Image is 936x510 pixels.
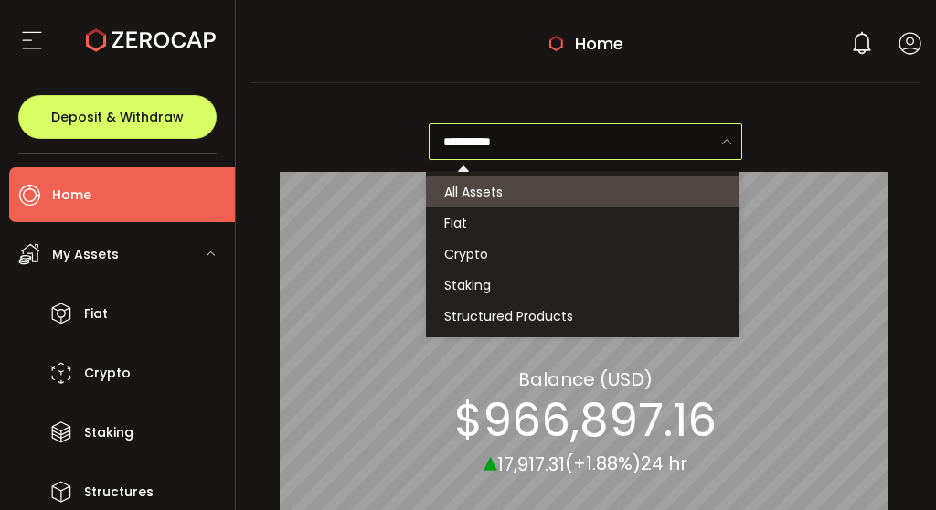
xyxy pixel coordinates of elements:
[444,245,488,263] span: Crypto
[84,360,131,387] span: Crypto
[444,276,491,294] span: Staking
[484,441,497,481] span: ▴
[51,111,184,123] span: Deposit & Withdraw
[18,95,217,139] button: Deposit & Withdraw
[565,450,641,475] span: (+1.88%)
[84,479,154,505] span: Structures
[444,307,573,325] span: Structured Products
[845,422,936,510] iframe: Chat Widget
[518,366,653,393] section: Balance (USD)
[84,420,133,446] span: Staking
[641,450,687,475] span: 24 hr
[575,31,623,56] span: Home
[444,183,503,201] span: All Assets
[84,301,108,327] span: Fiat
[444,214,467,232] span: Fiat
[454,393,717,448] section: $966,897.16
[52,241,119,268] span: My Assets
[52,182,91,208] span: Home
[497,452,565,477] span: 17,917.31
